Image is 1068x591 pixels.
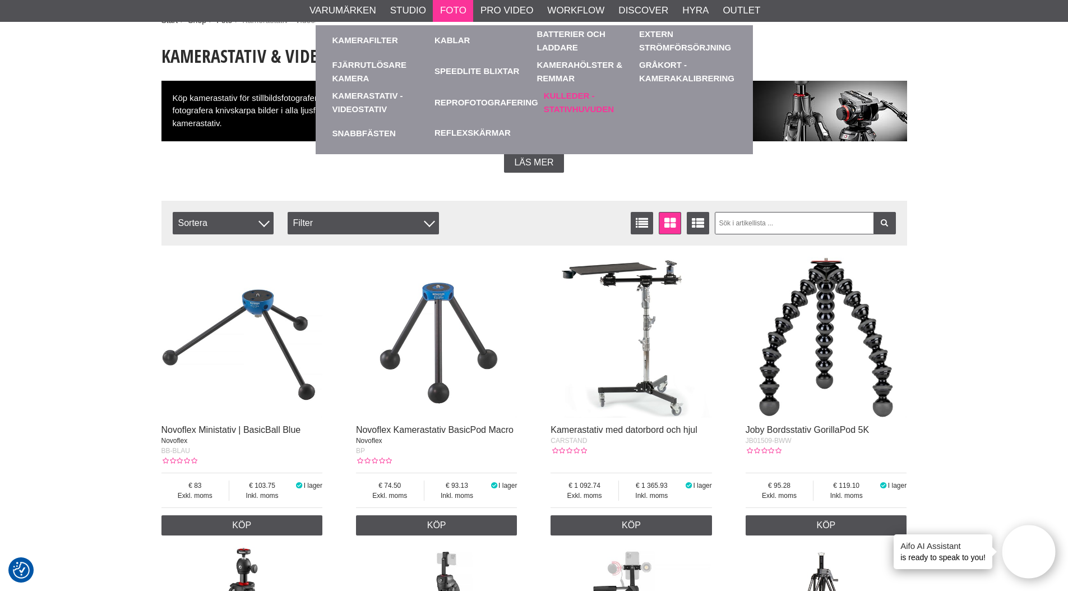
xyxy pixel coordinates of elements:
[356,437,382,445] span: Novoflex
[434,34,470,47] a: Kablar
[693,482,711,490] span: I lager
[551,515,712,535] a: Köp
[161,515,323,535] a: Köp
[537,56,634,87] a: Kamerahölster & Remmar
[514,158,553,168] span: Läs mer
[229,481,295,491] span: 103.75
[480,3,533,18] a: Pro Video
[13,560,30,580] button: Samtyckesinställningar
[356,425,514,435] a: Novoflex Kamerastativ BasicPod Macro
[631,212,653,234] a: Listvisning
[551,257,712,418] img: Kamerastativ med datorbord och hjul
[551,425,697,435] a: Kamerastativ med datorbord och hjul
[746,425,870,435] a: Joby Bordsstativ GorillaPod 5K
[746,437,792,445] span: JB01509-BWW
[161,81,907,141] div: Köp kamerastativ för stillbildsfotografering och video. Kamerastativet hjälper dig att stabiliser...
[434,87,538,118] a: Reprofotografering
[229,491,295,501] span: Inkl. moms
[547,3,604,18] a: Workflow
[161,456,197,466] div: Kundbetyg: 0
[746,491,813,501] span: Exkl. moms
[434,65,519,78] a: Speedlite Blixtar
[715,212,896,234] input: Sök i artikellista ...
[551,481,618,491] span: 1 092.74
[639,25,736,56] a: Extern Strömförsörjning
[639,56,736,87] a: Gråkort - Kamerakalibrering
[161,257,323,418] img: Novoflex Ministativ | BasicBall Blue
[888,482,907,490] span: I lager
[295,482,304,490] i: I lager
[309,3,376,18] a: Varumärken
[356,456,392,466] div: Kundbetyg: 0
[537,25,634,56] a: Batterier och Laddare
[332,56,429,87] a: Fjärrutlösare Kamera
[390,3,426,18] a: Studio
[304,482,322,490] span: I lager
[332,118,429,149] a: Snabbfästen
[723,3,760,18] a: Outlet
[13,562,30,579] img: Revisit consent button
[604,81,907,141] img: Kamerastativ Tripods
[356,515,517,535] a: Köp
[813,481,879,491] span: 119.10
[332,87,429,118] a: Kamerastativ - Videostativ
[161,437,188,445] span: Novoflex
[551,491,618,501] span: Exkl. moms
[173,212,274,234] span: Sortera
[356,257,517,418] img: Novoflex Kamerastativ BasicPod Macro
[161,481,229,491] span: 83
[813,491,879,501] span: Inkl. moms
[682,3,709,18] a: Hyra
[619,491,685,501] span: Inkl. moms
[659,212,681,234] a: Fönstervisning
[746,446,782,456] div: Kundbetyg: 0
[161,447,190,455] span: BB-BLAU
[434,127,511,140] a: Reflexskärmar
[746,481,813,491] span: 95.28
[356,491,424,501] span: Exkl. moms
[685,482,693,490] i: I lager
[288,212,439,234] div: Filter
[356,447,365,455] span: BP
[894,534,992,569] div: is ready to speak to you!
[746,515,907,535] a: Köp
[161,491,229,501] span: Exkl. moms
[618,3,668,18] a: Discover
[332,34,398,47] a: Kamerafilter
[498,482,517,490] span: I lager
[746,257,907,418] img: Joby Bordsstativ GorillaPod 5K
[424,481,490,491] span: 93.13
[161,44,907,68] h1: Kamerastativ & Videostativ
[356,481,424,491] span: 74.50
[551,446,586,456] div: Kundbetyg: 0
[900,540,986,552] h4: Aifo AI Assistant
[544,87,641,118] a: Kulleder - Stativhuvuden
[879,482,888,490] i: I lager
[489,482,498,490] i: I lager
[440,3,466,18] a: Foto
[687,212,709,234] a: Utökad listvisning
[424,491,490,501] span: Inkl. moms
[161,425,301,435] a: Novoflex Ministativ | BasicBall Blue
[551,437,587,445] span: CARSTAND
[619,481,685,491] span: 1 365.93
[873,212,896,234] a: Filtrera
